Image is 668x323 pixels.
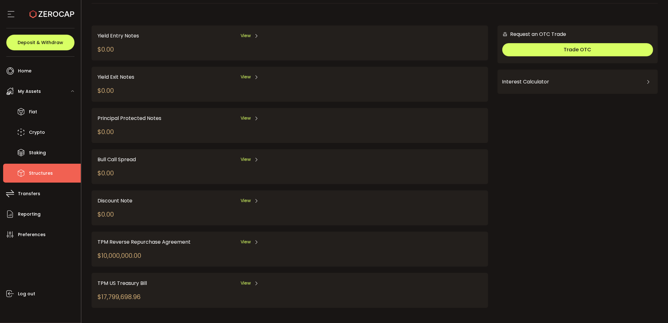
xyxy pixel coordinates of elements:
[241,197,251,204] span: View
[98,156,136,163] span: Bull Call Spread
[502,43,653,56] button: Trade OTC
[18,189,40,198] span: Transfers
[18,87,41,96] span: My Assets
[29,128,45,137] span: Crypto
[564,46,592,53] span: Trade OTC
[98,45,114,54] div: $0.00
[98,238,191,246] span: TPM Reverse Repurchase Agreement
[29,148,46,157] span: Staking
[98,197,133,205] span: Discount Note
[241,32,251,39] span: View
[98,73,135,81] span: Yield Exit Notes
[98,210,114,219] div: $0.00
[502,31,508,37] img: 6nGpN7MZ9FLuBP83NiajKbTRY4UzlzQtBKtCrLLspmCkSvCZHBKvY3NxgQaT5JnOQREvtQ257bXeeSTueZfAPizblJ+Fe8JwA...
[98,114,162,122] span: Principal Protected Notes
[241,239,251,245] span: View
[18,210,41,219] span: Reporting
[18,66,31,76] span: Home
[6,35,75,50] button: Deposit & Withdraw
[29,169,53,178] span: Structures
[241,280,251,286] span: View
[502,74,653,89] div: Interest Calculator
[98,251,142,260] div: $10,000,000.00
[98,279,147,287] span: TPM US Treasury Bill
[98,86,114,95] div: $0.00
[18,289,35,298] span: Log out
[98,292,141,302] div: $17,799,698.96
[498,30,566,38] div: Request an OTC Trade
[18,40,63,45] span: Deposit & Withdraw
[98,32,139,40] span: Yield Entry Notes
[241,115,251,122] span: View
[241,74,251,80] span: View
[18,230,46,239] span: Preferences
[637,293,668,323] iframe: Chat Widget
[98,127,114,137] div: $0.00
[98,168,114,178] div: $0.00
[241,156,251,163] span: View
[29,107,37,116] span: Fiat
